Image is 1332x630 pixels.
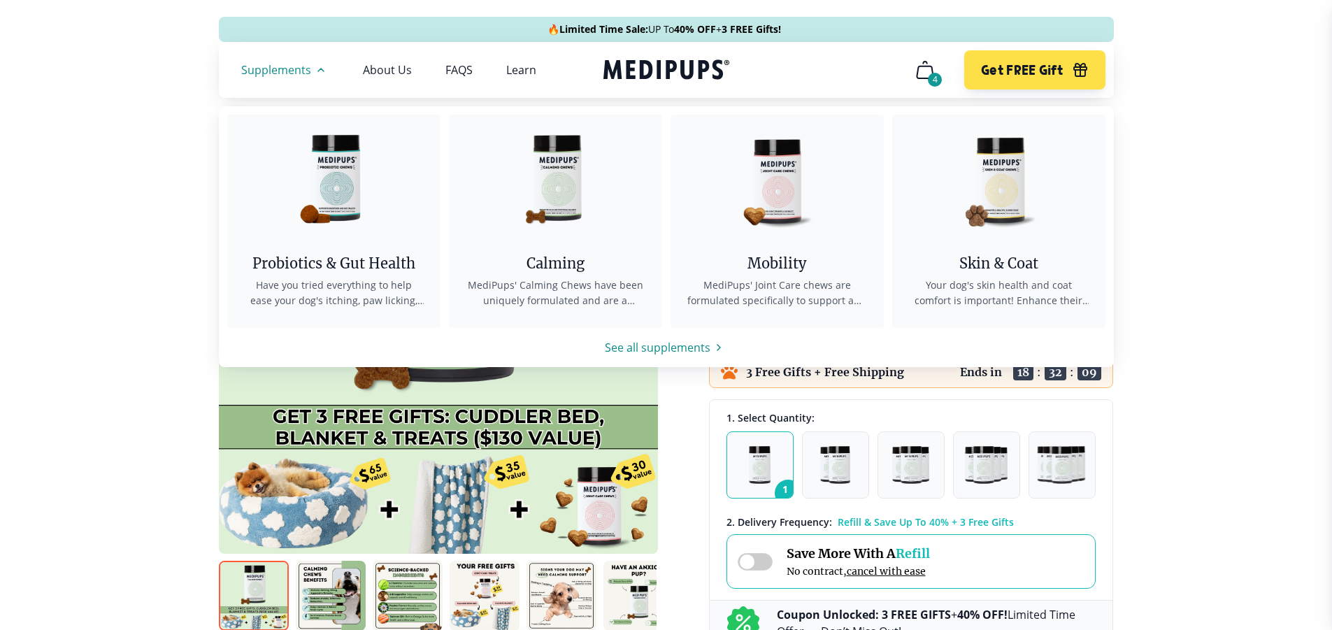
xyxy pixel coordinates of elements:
[241,63,311,77] span: Supplements
[957,607,1008,622] b: 40% OFF!
[547,22,781,36] span: 🔥 UP To +
[749,446,771,484] img: Pack of 1 - Natural Dog Supplements
[227,115,441,328] a: Probiotic Dog Chews - MedipupsProbiotics & Gut HealthHave you tried everything to help ease your ...
[1045,364,1066,380] span: 32
[909,255,1089,272] div: Skin & Coat
[909,278,1089,308] span: Your dog's skin health and coat comfort is important! Enhance their skin and coat with our tasty ...
[714,115,840,241] img: Joint Care Chews - Medipups
[492,115,618,241] img: Calming Chews - Medipups
[726,515,832,529] span: 2 . Delivery Frequency:
[892,115,1105,328] a: Skin & Coat Chews - MedipupsSkin & CoatYour dog's skin health and coat comfort is important! Enha...
[892,446,929,484] img: Pack of 3 - Natural Dog Supplements
[466,255,645,272] div: Calming
[671,115,884,328] a: Joint Care Chews - MedipupsMobilityMediPups' Joint Care chews are formulated specifically to supp...
[687,255,867,272] div: Mobility
[960,365,1002,379] p: Ends in
[1077,364,1101,380] span: 09
[928,73,942,87] div: 4
[1037,365,1041,379] span: :
[787,545,930,561] span: Save More With A
[847,565,926,578] span: cancel with ease
[1037,446,1087,484] img: Pack of 5 - Natural Dog Supplements
[838,515,1014,529] span: Refill & Save Up To 40% + 3 Free Gifts
[936,115,1061,241] img: Skin & Coat Chews - Medipups
[1013,364,1033,380] span: 18
[787,565,930,578] span: No contract,
[908,53,942,87] button: cart
[965,446,1008,484] img: Pack of 4 - Natural Dog Supplements
[506,63,536,77] a: Learn
[981,62,1063,78] span: Get FREE Gift
[363,63,412,77] a: About Us
[449,115,662,328] a: Calming Chews - MedipupsCalmingMediPups' Calming Chews have been uniquely formulated and are a be...
[726,431,794,499] button: 1
[219,339,1114,356] a: See all supplements
[271,115,396,241] img: Probiotic Dog Chews - Medipups
[445,63,473,77] a: FAQS
[896,545,930,561] span: Refill
[777,607,951,622] b: Coupon Unlocked: 3 FREE GIFTS
[244,278,424,308] span: Have you tried everything to help ease your dog's itching, paw licking, and head shaking? Chances...
[746,365,904,379] p: 3 Free Gifts + Free Shipping
[775,480,801,506] span: 1
[687,278,867,308] span: MediPups' Joint Care chews are formulated specifically to support and assist your dog’s joints so...
[964,50,1105,90] button: Get FREE Gift
[603,57,729,85] a: Medipups
[1070,365,1074,379] span: :
[244,255,424,272] div: Probiotics & Gut Health
[820,446,850,484] img: Pack of 2 - Natural Dog Supplements
[241,62,329,78] button: Supplements
[726,411,1096,424] div: 1. Select Quantity:
[466,278,645,308] span: MediPups' Calming Chews have been uniquely formulated and are a bespoke formula for your dogs, on...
